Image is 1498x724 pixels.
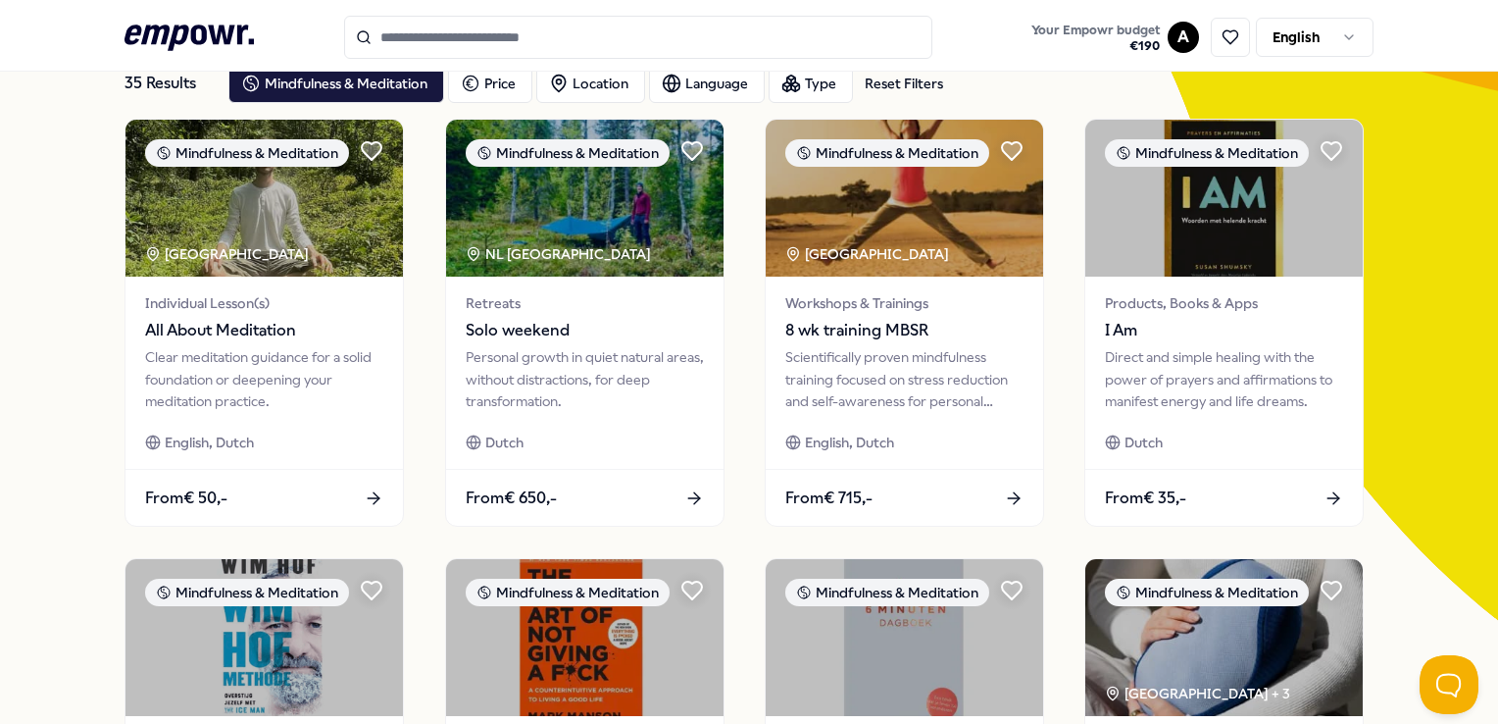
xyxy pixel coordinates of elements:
div: Mindfulness & Meditation [785,579,989,606]
img: package image [766,120,1043,277]
div: Mindfulness & Meditation [466,139,670,167]
div: Scientifically proven mindfulness training focused on stress reduction and self-awareness for per... [785,346,1024,412]
span: English, Dutch [805,432,894,453]
img: package image [125,120,403,277]
div: Mindfulness & Meditation [145,579,349,606]
a: package imageMindfulness & MeditationNL [GEOGRAPHIC_DATA] RetreatsSolo weekendPersonal growth in ... [445,119,724,527]
img: package image [1085,120,1363,277]
span: Your Empowr budget [1031,23,1160,38]
button: Your Empowr budget€190 [1027,19,1164,58]
div: Clear meditation guidance for a solid foundation or deepening your meditation practice. [145,346,383,412]
span: All About Meditation [145,318,383,343]
button: Price [448,64,532,103]
span: Solo weekend [466,318,704,343]
img: package image [446,120,724,277]
div: Mindfulness & Meditation [1105,579,1309,606]
img: package image [766,559,1043,716]
span: Products, Books & Apps [1105,292,1343,314]
input: Search for products, categories or subcategories [344,16,932,59]
span: From € 50,- [145,486,227,511]
span: Workshops & Trainings [785,292,1024,314]
div: Mindfulness & Meditation [785,139,989,167]
button: Location [536,64,645,103]
div: Mindfulness & Meditation [1105,139,1309,167]
span: From € 650,- [466,486,557,511]
button: Mindfulness & Meditation [228,64,444,103]
img: package image [446,559,724,716]
button: Language [649,64,765,103]
a: Your Empowr budget€190 [1024,17,1168,58]
span: Dutch [485,432,524,453]
a: package imageMindfulness & Meditation[GEOGRAPHIC_DATA] Workshops & Trainings8 wk training MBSRSci... [765,119,1044,527]
span: Dutch [1124,432,1163,453]
div: [GEOGRAPHIC_DATA] [145,243,312,265]
a: package imageMindfulness & MeditationProducts, Books & AppsI AmDirect and simple healing with the... [1084,119,1364,527]
a: package imageMindfulness & Meditation[GEOGRAPHIC_DATA] Individual Lesson(s)All About MeditationCl... [125,119,404,527]
div: NL [GEOGRAPHIC_DATA] [466,243,654,265]
span: I Am [1105,318,1343,343]
div: 35 Results [125,64,213,103]
img: package image [1085,559,1363,716]
span: 8 wk training MBSR [785,318,1024,343]
iframe: Help Scout Beacon - Open [1420,655,1478,714]
span: From € 715,- [785,486,873,511]
div: Personal growth in quiet natural areas, without distractions, for deep transformation. [466,346,704,412]
button: A [1168,22,1199,53]
div: Direct and simple healing with the power of prayers and affirmations to manifest energy and life ... [1105,346,1343,412]
button: Type [769,64,853,103]
span: Individual Lesson(s) [145,292,383,314]
div: Mindfulness & Meditation [466,579,670,606]
span: € 190 [1031,38,1160,54]
div: [GEOGRAPHIC_DATA] + 3 [1105,683,1290,704]
span: English, Dutch [165,432,254,453]
div: Reset Filters [865,73,943,94]
span: Retreats [466,292,704,314]
span: From € 35,- [1105,486,1186,511]
div: [GEOGRAPHIC_DATA] [785,243,952,265]
div: Mindfulness & Meditation [145,139,349,167]
img: package image [125,559,403,716]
